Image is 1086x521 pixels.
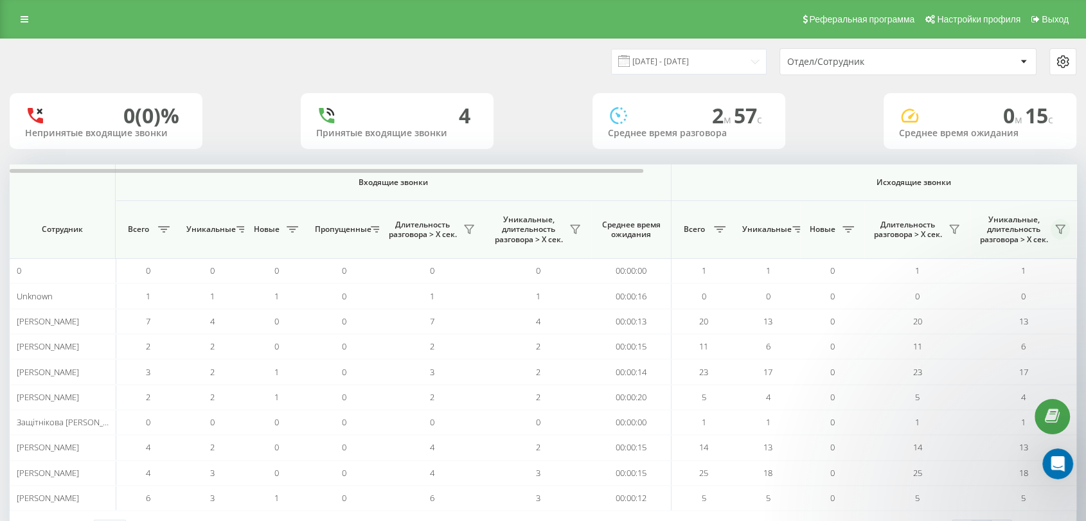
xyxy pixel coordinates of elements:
span: 0 [274,265,279,276]
iframe: Intercom live chat [1042,448,1073,479]
span: [PERSON_NAME] [17,391,79,403]
td: 00:00:20 [591,385,672,410]
span: 4 [210,315,215,327]
span: 2 [536,441,540,453]
span: 2 [536,340,540,352]
span: м [724,112,734,127]
span: Выход [1042,14,1069,24]
span: 5 [915,391,920,403]
span: 2 [430,340,434,352]
span: [PERSON_NAME] [17,467,79,479]
span: 0 [830,492,835,504]
span: 0 [342,441,346,453]
span: 4 [766,391,770,403]
span: 0 [830,416,835,428]
div: Принятые входящие звонки [316,128,478,139]
td: 00:00:00 [591,258,672,283]
div: 4 [459,103,470,128]
span: 7 [146,315,150,327]
span: 7 [430,315,434,327]
span: 4 [146,467,150,479]
span: 2 [146,391,150,403]
div: Отдел/Сотрудник [787,57,941,67]
span: 4 [430,467,434,479]
span: 0 [830,265,835,276]
span: 6 [430,492,434,504]
span: 0 [1021,290,1026,302]
span: 0 [342,340,346,352]
span: 20 [913,315,922,327]
div: 0 (0)% [123,103,179,128]
span: 2 [430,391,434,403]
span: 6 [766,340,770,352]
span: 0 [342,492,346,504]
span: 0 [342,265,346,276]
span: м [1015,112,1025,127]
span: Защітнікова [PERSON_NAME] [17,416,128,428]
span: 23 [913,366,922,378]
span: 0 [536,265,540,276]
span: Настройки профиля [937,14,1020,24]
span: 1 [702,265,706,276]
span: 1 [536,290,540,302]
span: 0 [274,416,279,428]
span: 2 [210,366,215,378]
span: Длительность разговора > Х сек. [871,220,945,240]
span: 0 [342,416,346,428]
span: 0 [830,467,835,479]
span: 1 [915,265,920,276]
span: 14 [913,441,922,453]
span: 25 [913,467,922,479]
span: 1 [274,290,279,302]
span: 4 [536,315,540,327]
span: Уникальные, длительность разговора > Х сек. [977,215,1051,245]
span: 5 [1021,492,1026,504]
span: 0 [766,290,770,302]
span: 0 [430,416,434,428]
span: 13 [1019,315,1028,327]
span: 1 [274,492,279,504]
span: 0 [274,467,279,479]
span: 13 [1019,441,1028,453]
span: Сотрудник [21,224,104,234]
span: 1 [210,290,215,302]
span: 0 [210,265,215,276]
td: 00:00:00 [591,410,672,435]
span: c [1048,112,1053,127]
span: Всего [678,224,710,234]
span: 4 [430,441,434,453]
span: [PERSON_NAME] [17,315,79,327]
td: 00:00:13 [591,309,672,334]
span: 0 [830,290,835,302]
span: c [757,112,762,127]
span: 2 [210,391,215,403]
span: 14 [699,441,708,453]
span: 0 [1003,102,1025,129]
span: 0 [146,265,150,276]
span: 2 [536,366,540,378]
span: Реферальная программа [809,14,914,24]
span: 2 [210,441,215,453]
span: 3 [210,492,215,504]
span: Длительность разговора > Х сек. [386,220,459,240]
span: 5 [702,391,706,403]
span: 5 [915,492,920,504]
div: Непринятые входящие звонки [25,128,187,139]
td: 00:00:15 [591,435,672,460]
span: 11 [913,340,922,352]
span: 5 [702,492,706,504]
span: 6 [1021,340,1026,352]
td: 00:00:16 [591,283,672,308]
td: 00:00:15 [591,334,672,359]
span: 3 [146,366,150,378]
span: 13 [763,441,772,453]
span: 23 [699,366,708,378]
span: 17 [763,366,772,378]
span: Unknown [17,290,53,302]
span: 17 [1019,366,1028,378]
span: 3 [210,467,215,479]
td: 00:00:14 [591,359,672,384]
span: 6 [146,492,150,504]
span: 18 [763,467,772,479]
span: 0 [830,441,835,453]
